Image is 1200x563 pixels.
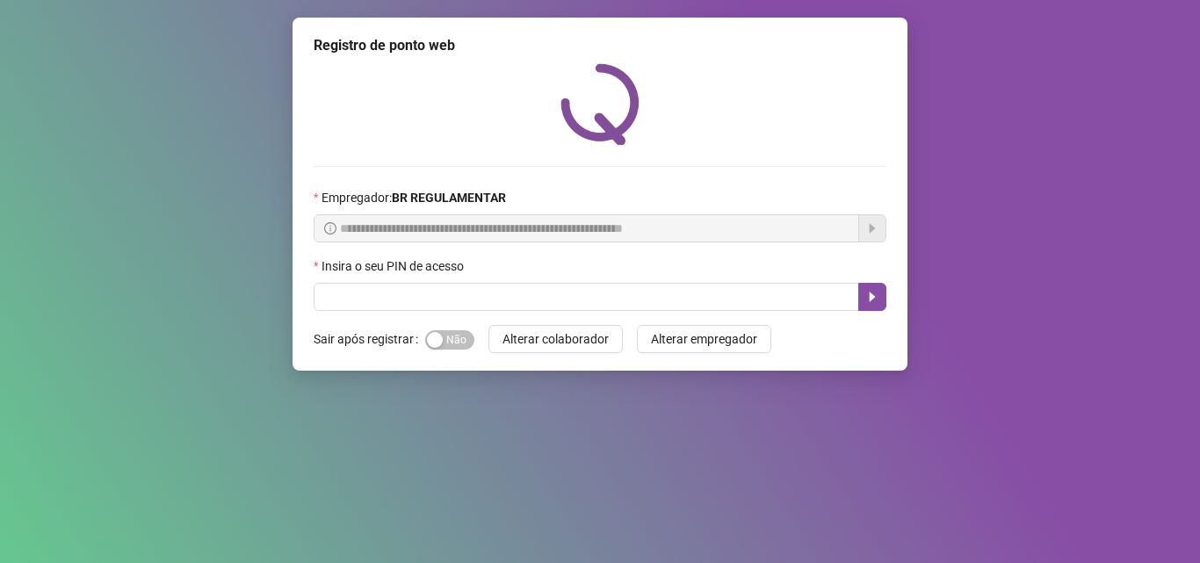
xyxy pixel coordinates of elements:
[314,256,475,276] label: Insira o seu PIN de acesso
[488,325,623,353] button: Alterar colaborador
[651,329,757,349] span: Alterar empregador
[502,329,609,349] span: Alterar colaborador
[322,188,506,207] span: Empregador :
[314,35,886,56] div: Registro de ponto web
[392,191,506,205] strong: BR REGULAMENTAR
[324,222,336,235] span: info-circle
[314,325,425,353] label: Sair após registrar
[865,290,879,304] span: caret-right
[637,325,771,353] button: Alterar empregador
[560,63,640,145] img: QRPoint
